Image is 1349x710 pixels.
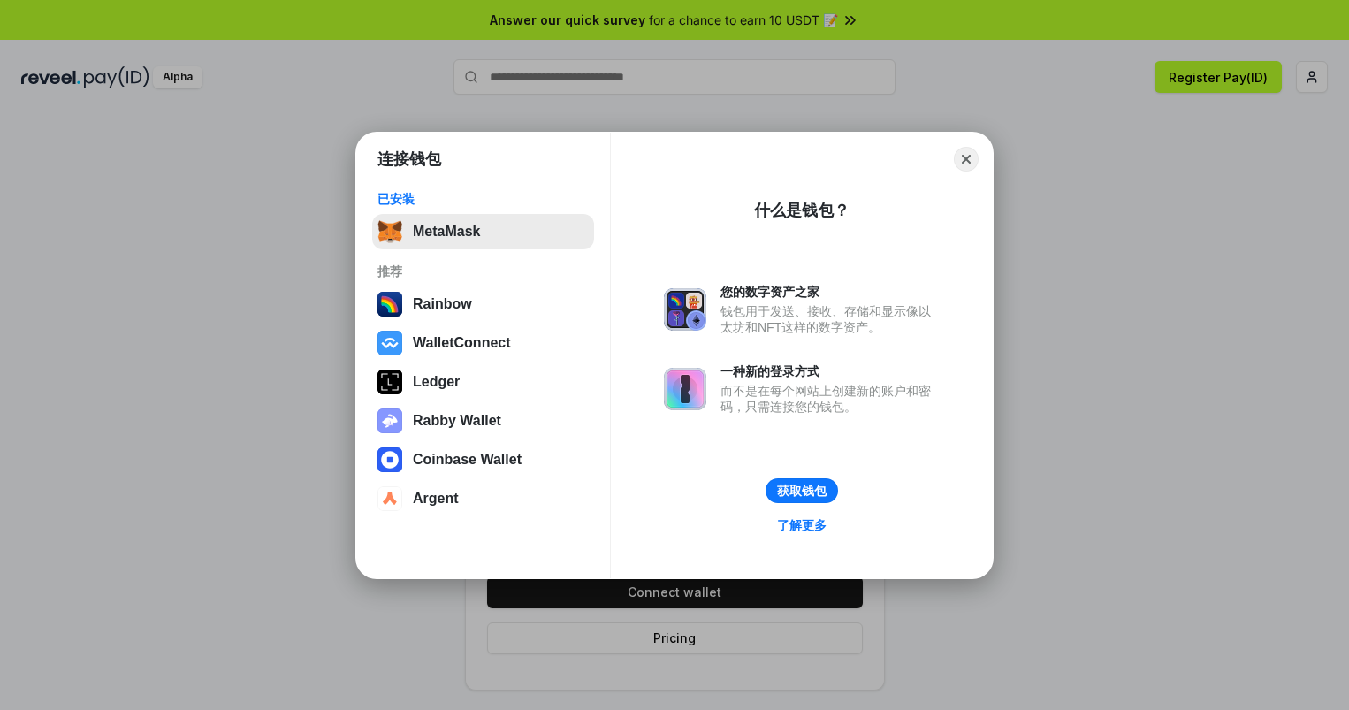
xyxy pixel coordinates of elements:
button: MetaMask [372,214,594,249]
img: svg+xml,%3Csvg%20width%3D%22120%22%20height%3D%22120%22%20viewBox%3D%220%200%20120%20120%22%20fil... [377,292,402,317]
img: svg+xml,%3Csvg%20fill%3D%22none%22%20height%3D%2233%22%20viewBox%3D%220%200%2035%2033%22%20width%... [377,219,402,244]
div: 钱包用于发送、接收、存储和显示像以太坊和NFT这样的数字资产。 [720,303,940,335]
div: 您的数字资产之家 [720,284,940,300]
button: Rabby Wallet [372,403,594,439]
h1: 连接钱包 [377,149,441,170]
div: Ledger [413,374,460,390]
div: 什么是钱包？ [754,200,850,221]
div: 已安装 [377,191,589,207]
img: svg+xml,%3Csvg%20xmlns%3D%22http%3A%2F%2Fwww.w3.org%2F2000%2Fsvg%22%20fill%3D%22none%22%20viewBox... [664,368,706,410]
div: Rainbow [413,296,472,312]
button: WalletConnect [372,325,594,361]
div: Rabby Wallet [413,413,501,429]
button: Close [954,147,979,172]
img: svg+xml,%3Csvg%20width%3D%2228%22%20height%3D%2228%22%20viewBox%3D%220%200%2028%2028%22%20fill%3D... [377,331,402,355]
div: Argent [413,491,459,507]
div: WalletConnect [413,335,511,351]
div: MetaMask [413,224,480,240]
div: 一种新的登录方式 [720,363,940,379]
button: Coinbase Wallet [372,442,594,477]
div: Coinbase Wallet [413,452,522,468]
img: svg+xml,%3Csvg%20xmlns%3D%22http%3A%2F%2Fwww.w3.org%2F2000%2Fsvg%22%20width%3D%2228%22%20height%3... [377,370,402,394]
div: 获取钱包 [777,483,827,499]
img: svg+xml,%3Csvg%20xmlns%3D%22http%3A%2F%2Fwww.w3.org%2F2000%2Fsvg%22%20fill%3D%22none%22%20viewBox... [377,408,402,433]
button: Ledger [372,364,594,400]
img: svg+xml,%3Csvg%20width%3D%2228%22%20height%3D%2228%22%20viewBox%3D%220%200%2028%2028%22%20fill%3D... [377,486,402,511]
a: 了解更多 [766,514,837,537]
img: svg+xml,%3Csvg%20xmlns%3D%22http%3A%2F%2Fwww.w3.org%2F2000%2Fsvg%22%20fill%3D%22none%22%20viewBox... [664,288,706,331]
div: 而不是在每个网站上创建新的账户和密码，只需连接您的钱包。 [720,383,940,415]
button: Argent [372,481,594,516]
div: 推荐 [377,263,589,279]
img: svg+xml,%3Csvg%20width%3D%2228%22%20height%3D%2228%22%20viewBox%3D%220%200%2028%2028%22%20fill%3D... [377,447,402,472]
button: 获取钱包 [766,478,838,503]
button: Rainbow [372,286,594,322]
div: 了解更多 [777,517,827,533]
